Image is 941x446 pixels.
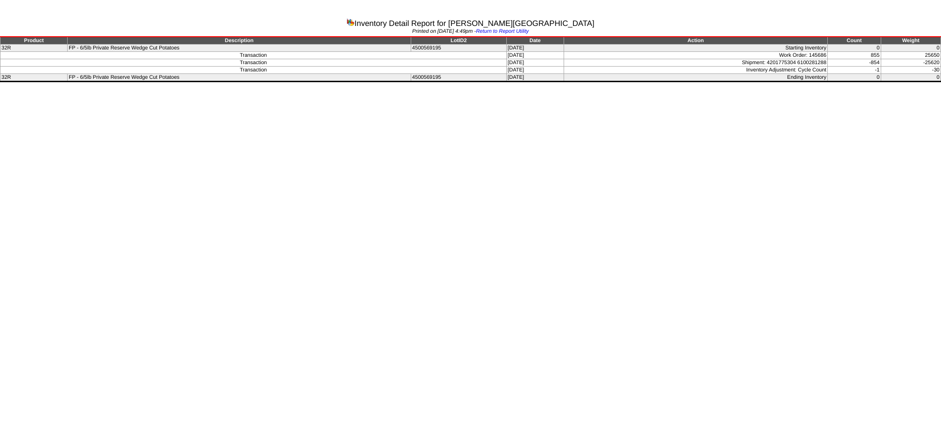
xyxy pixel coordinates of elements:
td: [DATE] [506,52,564,59]
td: 32R [0,45,68,52]
td: Work Order: 145686 [564,52,827,59]
td: 4500569195 [411,74,506,82]
td: Ending Inventory [564,74,827,82]
td: Transaction [0,52,507,59]
td: 4500569195 [411,45,506,52]
td: Transaction [0,67,507,74]
td: 25650 [881,52,941,59]
td: Product [0,37,68,45]
td: [DATE] [506,74,564,82]
td: LotID2 [411,37,506,45]
a: Return to Report Utility [476,28,529,34]
td: [DATE] [506,45,564,52]
td: -30 [881,67,941,74]
td: Count [828,37,881,45]
td: -25620 [881,59,941,67]
td: 855 [828,52,881,59]
td: [DATE] [506,59,564,67]
td: 0 [881,74,941,82]
td: FP - 6/5lb Private Reserve Wedge Cut Potatoes [68,45,411,52]
td: 0 [881,45,941,52]
td: Date [506,37,564,45]
td: -854 [828,59,881,67]
td: 0 [828,74,881,82]
td: Action [564,37,827,45]
td: Starting Inventory [564,45,827,52]
td: [DATE] [506,67,564,74]
td: -1 [828,67,881,74]
td: 0 [828,45,881,52]
td: 32R [0,74,68,82]
td: Transaction [0,59,507,67]
img: graph.gif [347,18,354,26]
td: Description [68,37,411,45]
td: Weight [881,37,941,45]
td: FP - 6/5lb Private Reserve Wedge Cut Potatoes [68,74,411,82]
td: Shipment: 4201775304 6100281288 [564,59,827,67]
td: Inventory Adjustment: Cycle Count [564,67,827,74]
